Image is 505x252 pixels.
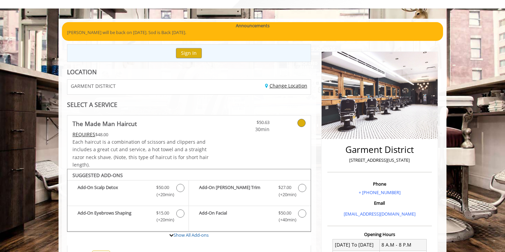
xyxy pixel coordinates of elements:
a: + [PHONE_NUMBER] [359,189,401,195]
p: [STREET_ADDRESS][US_STATE] [329,157,430,164]
label: Add-On Facial [192,209,307,225]
h3: Phone [329,182,430,186]
b: The Made Man Haircut [72,119,137,128]
div: SELECT A SERVICE [67,101,311,108]
div: The Made Man Haircut Add-onS [67,169,311,232]
p: [PERSON_NAME] will be back on [DATE]. Sod is Back [DATE]. [67,29,438,36]
span: (+20min ) [153,191,173,198]
label: Add-On Eyebrows Shaping [71,209,185,225]
a: [EMAIL_ADDRESS][DOMAIN_NAME] [344,211,416,217]
b: Add-On [PERSON_NAME] Trim [199,184,271,198]
div: $48.00 [72,131,209,138]
span: Each haircut is a combination of scissors and clippers and includes a great cut and service, a ho... [72,139,209,168]
h2: Garment District [329,145,430,155]
b: Announcements [236,22,270,29]
td: 8 A.M - 8 P.M [379,239,426,251]
span: (+20min ) [153,216,173,223]
span: $50.00 [278,209,291,217]
b: Add-On Eyebrows Shaping [78,209,149,224]
b: SUGGESTED ADD-ONS [72,172,123,178]
button: Sign In [176,48,202,58]
span: 30min [229,126,270,133]
h3: Email [329,201,430,205]
label: Add-On Beard Trim [192,184,307,200]
span: $50.00 [156,184,169,191]
a: Change Location [265,82,307,89]
span: (+40min ) [275,216,295,223]
a: $50.63 [229,115,270,133]
span: (+20min ) [275,191,295,198]
b: Add-On Facial [199,209,271,224]
span: GARMENT DISTRICT [71,83,116,89]
a: Show All Add-ons [174,232,209,238]
span: This service needs some Advance to be paid before we block your appointment [72,131,95,138]
span: $27.00 [278,184,291,191]
td: [DATE] To [DATE] [333,239,380,251]
h3: Opening Hours [327,232,432,237]
b: LOCATION [67,68,97,76]
label: Add-On Scalp Detox [71,184,185,200]
b: Add-On Scalp Detox [78,184,149,198]
span: $15.00 [156,209,169,217]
